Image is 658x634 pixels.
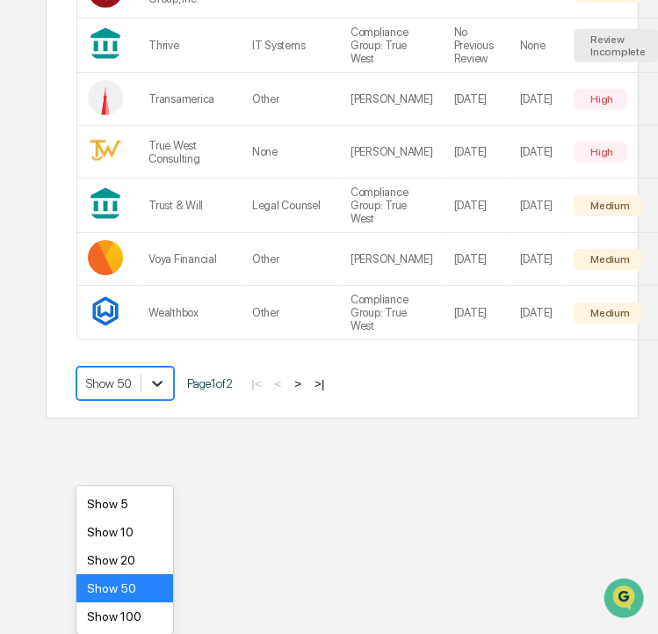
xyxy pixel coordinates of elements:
td: Compliance Group: True West [340,179,444,233]
div: Show 5 [76,490,174,518]
span: Data Lookup [35,345,111,362]
div: 🗄️ [127,313,141,327]
td: IT Systems [242,18,340,73]
div: 🔎 [18,346,32,361]
td: Compliance Group: True West [340,286,444,339]
img: 1746055101610-c473b297-6a78-478c-a979-82029cc54cd1 [18,134,49,165]
img: Sigrid Alegria [18,222,46,250]
a: 🗄️Attestations [120,304,225,336]
img: 8933085812038_c878075ebb4cc5468115_72.jpg [37,134,69,165]
td: [DATE] [510,233,563,286]
div: Trust & Will [148,199,231,212]
span: Preclearance [35,311,113,329]
div: Transamerica [148,92,231,106]
td: Compliance Group: True West [340,18,444,73]
td: [PERSON_NAME] [340,126,444,179]
img: Vendor Logo [88,240,123,275]
td: Other [242,233,340,286]
span: Page 1 of 2 [187,376,233,390]
td: [DATE] [444,286,510,339]
td: Other [242,73,340,126]
td: [DATE] [444,126,510,179]
a: 🖐️Preclearance [11,304,120,336]
iframe: Open customer support [602,576,649,623]
span: Pylon [175,388,213,401]
td: [DATE] [444,179,510,233]
div: True West Consulting [148,139,231,165]
div: Medium [587,253,629,266]
span: • [146,238,152,252]
button: < [269,376,286,391]
div: High [587,146,613,158]
td: Other [242,286,340,339]
td: [PERSON_NAME] [340,233,444,286]
td: [DATE] [510,286,563,339]
div: Start new chat [79,134,288,151]
div: 🖐️ [18,313,32,327]
td: None [242,126,340,179]
td: None [510,18,563,73]
span: [PERSON_NAME] [54,238,142,252]
button: Start new chat [299,139,320,160]
div: Thrive [148,39,231,52]
div: High [587,93,613,106]
div: Medium [587,307,629,319]
div: Show 20 [76,546,174,574]
div: Past conversations [18,194,118,208]
td: [DATE] [510,126,563,179]
span: [DATE] [155,238,192,252]
button: > [289,376,307,391]
span: Attestations [145,311,218,329]
div: Wealthbox [148,306,231,319]
img: Vendor Logo [88,80,123,115]
div: Medium [587,200,629,212]
td: [DATE] [510,73,563,126]
a: Powered byPylon [124,387,213,401]
td: [DATE] [444,73,510,126]
div: Voya Financial [148,252,231,266]
td: [DATE] [444,233,510,286]
p: How can we help? [18,36,320,64]
td: No Previous Review [444,18,510,73]
td: Legal Counsel [242,179,340,233]
a: 🔎Data Lookup [11,338,118,369]
td: [PERSON_NAME] [340,73,444,126]
div: Show 10 [76,518,174,546]
td: [DATE] [510,179,563,233]
button: >| [309,376,329,391]
div: Show 50 [76,574,174,602]
div: We're offline, we'll be back soon [79,151,249,165]
img: Vendor Logo [88,294,123,329]
div: Review Incomplete [587,33,645,58]
button: See all [272,191,320,212]
button: |< [246,376,266,391]
img: Vendor Logo [88,133,123,168]
div: Show 100 [76,602,174,630]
